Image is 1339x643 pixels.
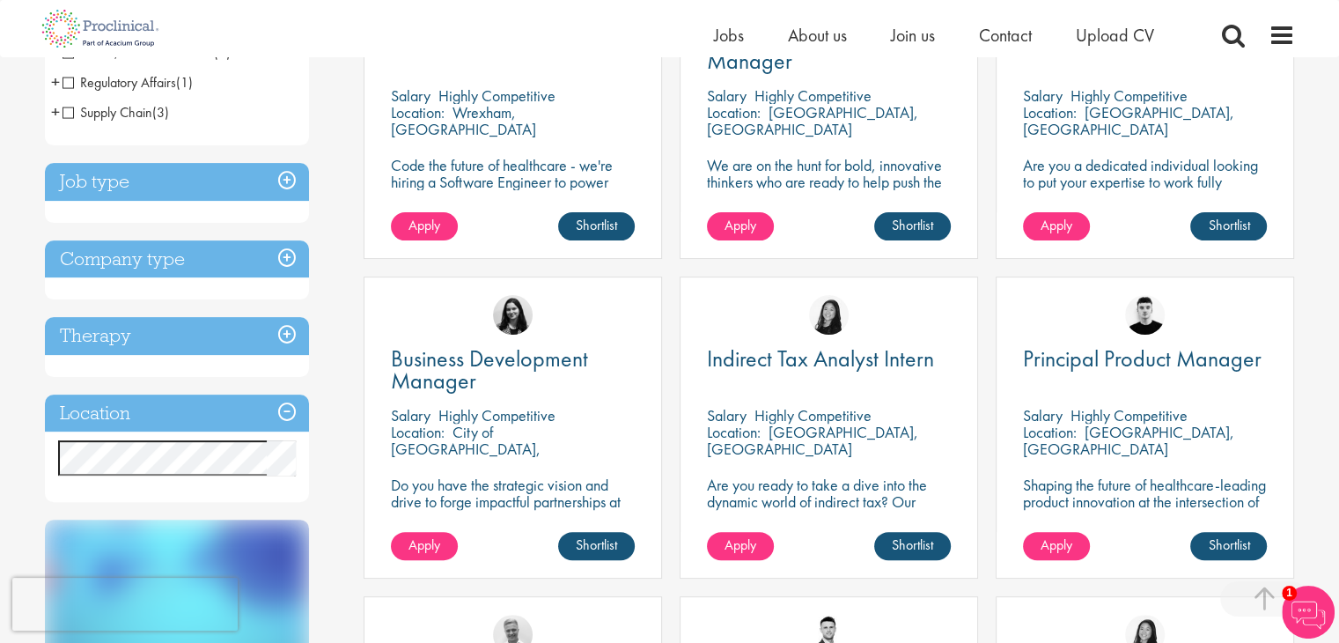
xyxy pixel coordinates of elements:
a: Apply [1023,212,1090,240]
p: Code the future of healthcare - we're hiring a Software Engineer to power innovation and precisio... [391,157,635,224]
p: Shaping the future of healthcare-leading product innovation at the intersection of technology and... [1023,477,1267,527]
a: Apply [1023,532,1090,560]
span: Apply [1041,536,1072,554]
span: 1 [1282,586,1297,601]
span: Regulatory Affairs [63,73,193,92]
p: Are you a dedicated individual looking to put your expertise to work fully flexibly in a remote p... [1023,157,1267,207]
a: Shortlist [558,532,635,560]
a: Shortlist [1190,212,1267,240]
span: (3) [152,103,169,122]
span: Salary [707,405,747,425]
a: Jobs [714,24,744,47]
span: Apply [725,536,756,554]
p: Highly Competitive [438,405,555,425]
a: Principal Product Manager [1023,348,1267,370]
img: Indre Stankeviciute [493,295,533,335]
h3: Therapy [45,317,309,355]
p: Do you have the strategic vision and drive to forge impactful partnerships at the forefront of ph... [391,477,635,577]
a: Contact [979,24,1032,47]
img: Chatbot [1282,586,1335,639]
span: Indirect Tax Analyst Intern [707,344,934,373]
a: Apply [707,532,774,560]
a: Business Development Manager [391,348,635,392]
p: Wrexham, [GEOGRAPHIC_DATA] [391,102,536,139]
span: Salary [707,85,747,106]
span: Location: [1023,102,1077,122]
span: Location: [391,422,445,442]
img: Numhom Sudsok [809,295,849,335]
a: Global Trial Supply Manager [707,28,951,72]
p: City of [GEOGRAPHIC_DATA], [GEOGRAPHIC_DATA] [391,422,541,476]
p: [GEOGRAPHIC_DATA], [GEOGRAPHIC_DATA] [707,422,918,459]
img: Patrick Melody [1125,295,1165,335]
a: Shortlist [1190,532,1267,560]
p: Highly Competitive [1070,85,1188,106]
span: Salary [1023,405,1063,425]
span: Location: [391,102,445,122]
p: Highly Competitive [438,85,555,106]
a: Apply [707,212,774,240]
span: Location: [707,422,761,442]
a: Join us [891,24,935,47]
p: [GEOGRAPHIC_DATA], [GEOGRAPHIC_DATA] [1023,102,1234,139]
span: Apply [408,536,440,554]
span: Location: [707,102,761,122]
iframe: reCAPTCHA [12,578,238,631]
h3: Company type [45,240,309,278]
span: Salary [1023,85,1063,106]
span: (1) [176,73,193,92]
span: Apply [1041,216,1072,234]
p: [GEOGRAPHIC_DATA], [GEOGRAPHIC_DATA] [1023,422,1234,459]
p: Highly Competitive [1070,405,1188,425]
a: Shortlist [558,212,635,240]
a: Indirect Tax Analyst Intern [707,348,951,370]
a: Upload CV [1076,24,1154,47]
p: [GEOGRAPHIC_DATA], [GEOGRAPHIC_DATA] [707,102,918,139]
p: Highly Competitive [754,85,872,106]
span: Location: [1023,422,1077,442]
a: Shortlist [874,212,951,240]
span: Salary [391,405,430,425]
span: Salary [391,85,430,106]
span: + [51,69,60,95]
p: Are you ready to take a dive into the dynamic world of indirect tax? Our client is recruiting for... [707,477,951,560]
span: Apply [408,216,440,234]
p: Highly Competitive [754,405,872,425]
span: Regulatory Affairs [63,73,176,92]
span: Principal Product Manager [1023,344,1262,373]
p: We are on the hunt for bold, innovative thinkers who are ready to help push the boundaries of sci... [707,157,951,224]
span: Supply Chain [63,103,169,122]
a: Apply [391,212,458,240]
a: About us [788,24,847,47]
span: Business Development Manager [391,344,588,395]
span: Apply [725,216,756,234]
span: Supply Chain [63,103,152,122]
h3: Location [45,395,309,432]
a: Shortlist [874,532,951,560]
span: + [51,99,60,125]
a: Apply [391,532,458,560]
h3: Job type [45,163,309,201]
